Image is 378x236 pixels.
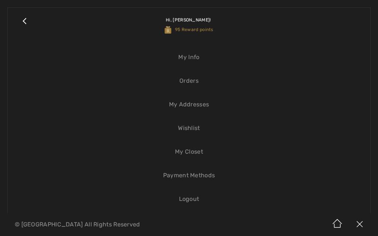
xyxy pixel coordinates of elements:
[15,191,363,207] a: Logout
[15,222,222,227] p: © [GEOGRAPHIC_DATA] All Rights Reserved
[165,27,213,32] span: 95 Reward points
[15,49,363,65] a: My Info
[15,144,363,160] a: My Closet
[15,120,363,136] a: Wishlist
[166,17,211,23] span: Hi, [PERSON_NAME]!
[15,167,363,184] a: Payment Methods
[15,96,363,113] a: My Addresses
[348,213,371,236] img: X
[326,213,348,236] img: Home
[15,73,363,89] a: Orders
